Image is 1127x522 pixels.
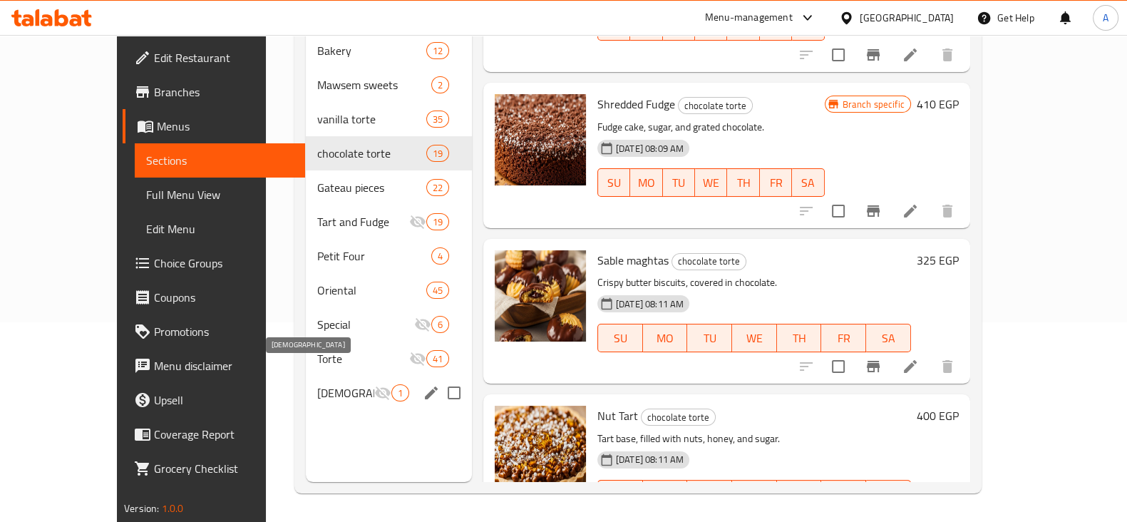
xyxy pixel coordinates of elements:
h6: 400 EGP [917,406,959,426]
div: Gateau pieces22 [306,170,472,205]
span: Petit Four [317,247,431,265]
span: Mawsem sweets [317,76,431,93]
a: Edit menu item [902,358,919,375]
span: [DATE] 08:11 AM [610,453,689,466]
a: Full Menu View [135,178,305,212]
span: Grocery Checklist [154,460,294,477]
span: Tart and Fudge [317,213,409,230]
p: Fudge cake, sugar, and grated chocolate. [597,118,825,136]
button: TH [777,324,822,352]
p: Tart base, filled with nuts, honey, and sugar. [597,430,911,448]
span: A [1103,10,1108,26]
span: SU [604,328,637,349]
div: Special6 [306,307,472,342]
div: chocolate torte [641,409,716,426]
button: SA [866,480,911,508]
span: Coverage Report [154,426,294,443]
nav: Menu sections [306,28,472,416]
span: chocolate torte [642,409,715,426]
span: 1.0.0 [162,499,184,518]
span: FR [827,328,860,349]
span: MO [636,16,657,37]
a: Menu disclaimer [123,349,305,383]
span: 45 [427,284,448,297]
span: Promotions [154,323,294,340]
div: items [426,179,449,196]
button: SA [792,168,824,197]
span: 19 [427,147,448,160]
div: Tart and Fudge19 [306,205,472,239]
svg: Inactive section [409,213,426,230]
button: delete [930,349,964,384]
div: Petit Four4 [306,239,472,273]
div: chocolate torte [678,97,753,114]
button: SU [597,168,630,197]
span: Bakery [317,42,426,59]
div: chocolate torte [671,253,746,270]
span: chocolate torte [317,145,426,162]
div: Menu-management [705,9,793,26]
span: Special [317,316,414,333]
span: FR [766,173,786,193]
a: Grocery Checklist [123,451,305,486]
div: [GEOGRAPHIC_DATA] [860,10,954,26]
span: Menus [157,118,294,135]
span: SU [604,16,624,37]
button: WE [732,324,777,352]
h6: 410 EGP [917,94,959,114]
span: chocolate torte [672,253,746,270]
a: Coverage Report [123,417,305,451]
span: 41 [427,352,448,366]
div: Mawsem sweets2 [306,68,472,102]
button: TH [777,480,822,508]
span: FR [766,16,786,37]
div: items [391,384,409,401]
span: 6 [432,318,448,332]
span: vanilla torte [317,111,426,128]
span: MO [649,328,682,349]
span: WE [701,173,721,193]
span: Coupons [154,289,294,306]
span: Gateau pieces [317,179,426,196]
span: SA [872,328,905,349]
a: Menus [123,109,305,143]
a: Edit Restaurant [123,41,305,75]
div: vanilla torte35 [306,102,472,136]
div: [DEMOGRAPHIC_DATA]1edit [306,376,472,410]
span: SA [798,173,818,193]
span: Select to update [823,40,853,70]
button: SU [597,324,643,352]
span: SA [798,16,818,37]
button: Branch-specific-item [856,349,890,384]
span: Shredded Fudge [597,93,675,115]
p: Crispy butter biscuits, covered in chocolate. [597,274,911,292]
span: TH [733,173,753,193]
svg: Inactive section [409,350,426,367]
button: TU [663,168,695,197]
span: WE [738,328,771,349]
a: Promotions [123,314,305,349]
button: MO [630,168,662,197]
span: TH [783,328,816,349]
span: 2 [432,78,448,92]
div: Torte [317,350,409,367]
div: items [426,145,449,162]
button: FR [821,480,866,508]
span: 4 [432,250,448,263]
button: SU [597,480,643,508]
span: TH [733,16,753,37]
div: chocolate torte19 [306,136,472,170]
a: Sections [135,143,305,178]
button: SA [866,324,911,352]
button: FR [821,324,866,352]
button: WE [695,168,727,197]
span: [DATE] 08:11 AM [610,297,689,311]
span: Upsell [154,391,294,409]
button: MO [643,480,688,508]
span: chocolate torte [679,98,752,114]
